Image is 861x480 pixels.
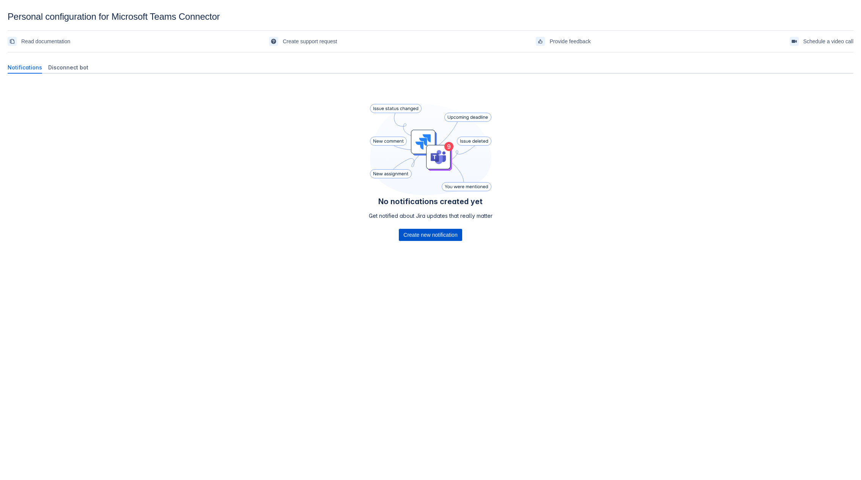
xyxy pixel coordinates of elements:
[369,212,493,220] p: Get notified about Jira updates that really matter
[8,35,70,47] a: Read documentation
[269,35,337,47] a: Create support request
[283,35,337,47] span: Create support request
[9,38,15,44] span: documentation
[369,197,493,206] h4: No notifications created yet
[803,35,853,47] span: Schedule a video call
[399,229,462,241] button: Create new notification
[790,35,853,47] a: Schedule a video call
[8,64,42,71] span: Notifications
[549,35,590,47] span: Provide feedback
[48,64,88,71] span: Disconnect bot
[536,35,590,47] a: Provide feedback
[403,229,457,241] span: Create new notification
[791,38,797,44] span: videoCall
[537,38,543,44] span: feedback
[21,35,70,47] span: Read documentation
[271,38,277,44] span: support
[399,229,462,241] div: Button group
[8,11,853,22] div: Personal configuration for Microsoft Teams Connector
